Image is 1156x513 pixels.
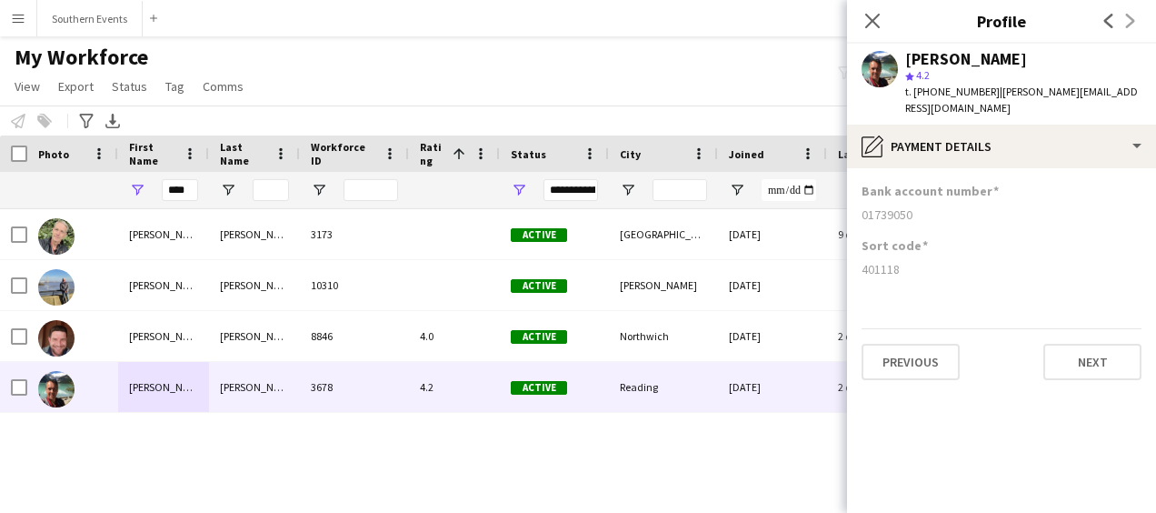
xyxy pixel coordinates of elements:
div: 9 days [827,209,936,259]
app-action-btn: Advanced filters [75,110,97,132]
span: Active [511,330,567,344]
a: Status [105,75,154,98]
div: [PERSON_NAME] [609,260,718,310]
img: Dave Evans [38,218,75,255]
app-action-btn: Export XLSX [102,110,124,132]
span: t. [PHONE_NUMBER] [905,85,1000,98]
span: Active [511,381,567,395]
button: Next [1043,344,1141,380]
div: 8846 [300,311,409,361]
span: View [15,78,40,95]
div: [PERSON_NAME] [209,260,300,310]
span: Status [112,78,147,95]
a: Tag [158,75,192,98]
div: [PERSON_NAME] [209,362,300,412]
div: [PERSON_NAME] [118,260,209,310]
span: | [PERSON_NAME][EMAIL_ADDRESS][DOMAIN_NAME] [905,85,1138,115]
div: [PERSON_NAME] [118,209,209,259]
span: Status [511,147,546,161]
span: Last Name [220,140,267,167]
div: [DATE] [718,362,827,412]
div: [PERSON_NAME] [118,311,209,361]
img: Dave Leakey [38,371,75,407]
a: View [7,75,47,98]
button: Open Filter Menu [511,182,527,198]
div: 401118 [862,261,1141,277]
span: Joined [729,147,764,161]
div: [PERSON_NAME] [905,51,1027,67]
button: Southern Events [37,1,143,36]
div: [GEOGRAPHIC_DATA] [609,209,718,259]
span: Rating [420,140,445,167]
h3: Sort code [862,237,928,254]
div: 01739050 [862,206,1141,223]
span: Last job [838,147,879,161]
a: Comms [195,75,251,98]
div: 4.0 [409,311,500,361]
input: Joined Filter Input [762,179,816,201]
span: Photo [38,147,69,161]
h3: Bank account number [862,183,999,199]
input: Last Name Filter Input [253,179,289,201]
span: First Name [129,140,176,167]
button: Open Filter Menu [729,182,745,198]
div: Reading [609,362,718,412]
span: My Workforce [15,44,148,71]
img: Dave Raynes [38,269,75,306]
div: 2 days [827,362,936,412]
div: [DATE] [718,209,827,259]
div: 10310 [300,260,409,310]
div: Northwich [609,311,718,361]
span: Export [58,78,94,95]
div: [PERSON_NAME] [118,362,209,412]
div: [PERSON_NAME] [209,209,300,259]
span: City [620,147,641,161]
button: Previous [862,344,960,380]
button: Open Filter Menu [129,182,145,198]
span: Tag [165,78,184,95]
h3: Profile [847,9,1156,33]
div: 4.2 [409,362,500,412]
img: Dave Logan [38,320,75,357]
span: Comms [203,78,244,95]
button: Open Filter Menu [620,182,636,198]
input: Workforce ID Filter Input [344,179,398,201]
div: [PERSON_NAME] [209,311,300,361]
button: Open Filter Menu [220,182,236,198]
span: Workforce ID [311,140,376,167]
a: Export [51,75,101,98]
button: Open Filter Menu [311,182,327,198]
div: 2 days [827,311,936,361]
div: 3173 [300,209,409,259]
span: Active [511,279,567,293]
div: Payment details [847,125,1156,168]
div: [DATE] [718,260,827,310]
input: First Name Filter Input [162,179,198,201]
span: Active [511,228,567,242]
span: 4.2 [916,68,930,82]
div: [DATE] [718,311,827,361]
input: City Filter Input [653,179,707,201]
div: 3678 [300,362,409,412]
